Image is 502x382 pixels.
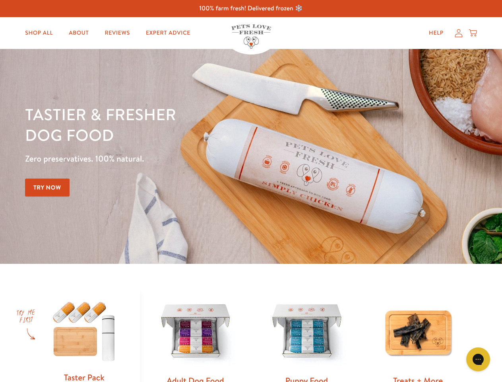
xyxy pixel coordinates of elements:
[25,179,70,197] a: Try Now
[62,25,95,41] a: About
[140,25,197,41] a: Expert Advice
[19,25,59,41] a: Shop All
[25,104,326,145] h1: Tastier & fresher dog food
[423,25,450,41] a: Help
[98,25,136,41] a: Reviews
[25,152,326,166] p: Zero preservatives. 100% natural.
[231,24,271,49] img: Pets Love Fresh
[462,345,494,374] iframe: Gorgias live chat messenger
